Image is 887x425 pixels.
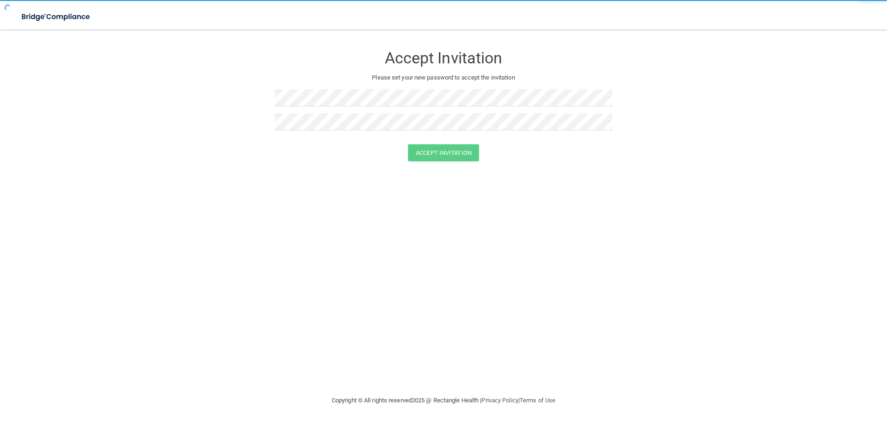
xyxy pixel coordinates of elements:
p: Please set your new password to accept the invitation [282,72,605,83]
button: Accept Invitation [408,144,479,161]
div: Copyright © All rights reserved 2025 @ Rectangle Health | | [275,386,612,415]
a: Privacy Policy [481,397,518,404]
a: Terms of Use [520,397,555,404]
img: bridge_compliance_login_screen.278c3ca4.svg [14,7,99,26]
h3: Accept Invitation [275,49,612,67]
